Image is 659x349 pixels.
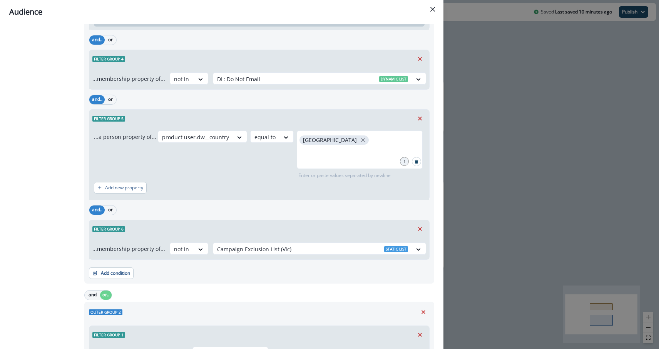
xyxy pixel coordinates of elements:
[94,182,147,194] button: Add new property
[92,75,165,83] p: ...membership property of...
[89,35,105,45] button: and..
[100,291,112,300] button: or..
[414,53,426,65] button: Remove
[105,185,143,190] p: Add new property
[92,226,125,232] span: Filter group 6
[105,95,116,104] button: or
[427,3,439,15] button: Close
[89,205,105,215] button: and..
[414,113,426,124] button: Remove
[105,205,116,215] button: or
[92,116,125,122] span: Filter group 5
[94,133,156,141] p: ...a person property of...
[89,95,105,104] button: and..
[92,56,125,62] span: Filter group 4
[89,267,134,279] button: Add condition
[92,245,165,253] p: ...membership property of...
[412,157,421,166] button: Search
[105,35,116,45] button: or
[303,137,357,144] p: [GEOGRAPHIC_DATA]
[400,157,409,166] div: 1
[297,172,392,179] p: Enter or paste values separated by newline
[414,223,426,235] button: Remove
[85,291,100,300] button: and
[9,6,434,18] div: Audience
[414,329,426,341] button: Remove
[417,306,430,318] button: Remove
[359,136,367,144] button: close
[89,309,122,315] span: Outer group 2
[92,332,125,338] span: Filter group 1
